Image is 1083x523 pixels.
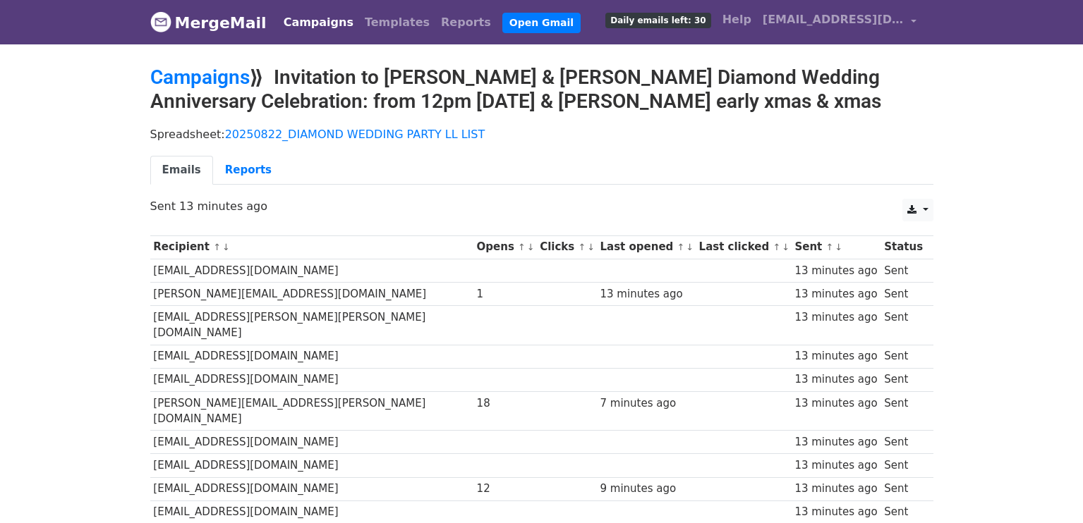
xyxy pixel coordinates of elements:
a: ↓ [527,242,535,252]
a: ↓ [782,242,789,252]
td: Sent [881,454,926,477]
td: Sent [881,305,926,345]
th: Status [881,235,926,259]
div: 18 [477,395,533,412]
h2: ⟫ Invitation to [PERSON_NAME] & [PERSON_NAME] Diamond Wedding Anniversary Celebration: from 12pm ... [150,66,933,113]
td: Sent [881,391,926,431]
a: ↑ [773,242,780,252]
a: Daily emails left: 30 [600,6,716,34]
th: Sent [792,235,881,259]
div: 13 minutes ago [794,348,877,364]
p: Sent 13 minutes ago [150,199,933,214]
a: 20250822_DIAMOND WEDDING PARTY LL LIST [225,128,485,141]
td: [EMAIL_ADDRESS][DOMAIN_NAME] [150,477,473,500]
a: ↓ [587,242,595,252]
div: 13 minutes ago [794,286,877,302]
td: [EMAIL_ADDRESS][DOMAIN_NAME] [150,454,473,477]
td: [PERSON_NAME][EMAIL_ADDRESS][DOMAIN_NAME] [150,282,473,305]
td: [EMAIL_ADDRESS][DOMAIN_NAME] [150,259,473,282]
img: MergeMail logo [150,11,171,32]
th: Opens [473,235,537,259]
a: [EMAIL_ADDRESS][DOMAIN_NAME] [757,6,922,39]
td: [EMAIL_ADDRESS][DOMAIN_NAME] [150,368,473,391]
th: Recipient [150,235,473,259]
div: 13 minutes ago [794,457,877,474]
div: 13 minutes ago [794,371,877,388]
div: 12 [477,481,533,497]
div: 13 minutes ago [600,286,692,302]
th: Last opened [597,235,696,259]
td: Sent [881,477,926,500]
div: 13 minutes ago [794,395,877,412]
a: ↓ [835,242,842,252]
div: 7 minutes ago [600,395,692,412]
a: ↑ [213,242,221,252]
a: Help [717,6,757,34]
div: 1 [477,286,533,302]
a: ↓ [222,242,230,252]
div: 13 minutes ago [794,309,877,326]
span: Daily emails left: 30 [605,13,710,28]
td: Sent [881,431,926,454]
div: 13 minutes ago [794,434,877,450]
td: Sent [881,282,926,305]
a: MergeMail [150,8,267,37]
td: [EMAIL_ADDRESS][PERSON_NAME][PERSON_NAME][DOMAIN_NAME] [150,305,473,345]
a: Templates [359,8,435,37]
a: ↑ [677,242,685,252]
td: [EMAIL_ADDRESS][DOMAIN_NAME] [150,345,473,368]
a: Open Gmail [502,13,581,33]
a: ↑ [578,242,586,252]
th: Clicks [536,235,596,259]
td: Sent [881,259,926,282]
a: Emails [150,156,213,185]
a: Reports [213,156,284,185]
a: Campaigns [278,8,359,37]
a: Campaigns [150,66,250,89]
a: ↑ [825,242,833,252]
span: [EMAIL_ADDRESS][DOMAIN_NAME] [763,11,904,28]
a: Reports [435,8,497,37]
td: Sent [881,368,926,391]
div: 9 minutes ago [600,481,692,497]
th: Last clicked [696,235,792,259]
div: 13 minutes ago [794,481,877,497]
div: 13 minutes ago [794,504,877,520]
td: [EMAIL_ADDRESS][DOMAIN_NAME] [150,431,473,454]
td: [PERSON_NAME][EMAIL_ADDRESS][PERSON_NAME][DOMAIN_NAME] [150,391,473,431]
a: ↑ [518,242,526,252]
div: 13 minutes ago [794,263,877,279]
td: Sent [881,345,926,368]
a: ↓ [686,242,694,252]
p: Spreadsheet: [150,127,933,142]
